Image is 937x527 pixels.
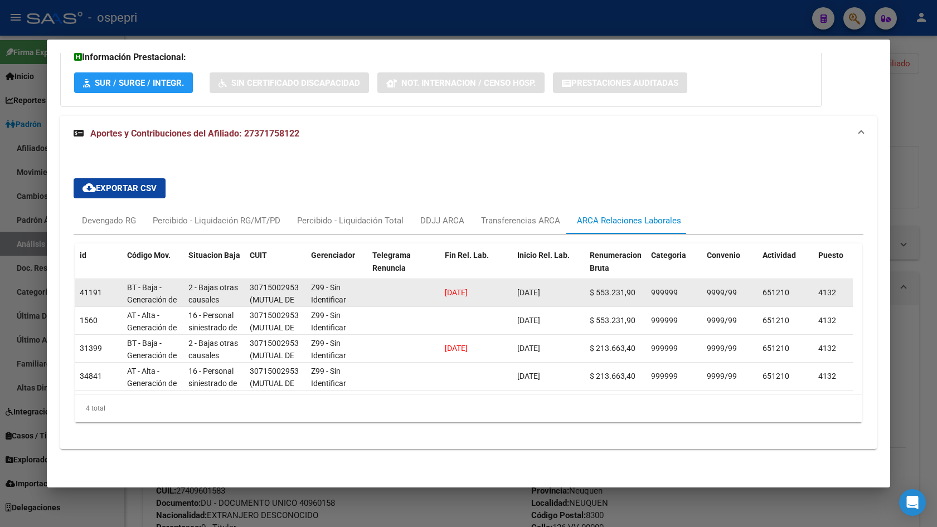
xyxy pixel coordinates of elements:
div: Aportes y Contribuciones del Afiliado: 27371758122 [60,152,877,449]
datatable-header-cell: Telegrama Renuncia [368,243,440,292]
span: Exportar CSV [82,183,157,193]
span: 16 - Personal siniestrado de terceros [188,367,237,401]
h3: Información Prestacional: [74,51,808,64]
span: (MUTUAL DE EMPLEADOS Y OBREROS PETROLEROS PRIVADOS ART MUTUAL) [250,295,302,368]
span: 9999/99 [707,288,737,297]
span: AT - Alta - Generación de clave [127,367,177,401]
span: Aportes y Contribuciones del Afiliado: 27371758122 [90,128,299,139]
span: 4132 [818,372,836,380]
span: 651210 [763,316,789,325]
span: 4132 [818,344,836,353]
span: Z99 - Sin Identificar [311,339,346,360]
span: Situacion Baja [188,251,240,260]
span: id [80,251,86,260]
span: 651210 [763,344,789,353]
mat-icon: cloud_download [82,181,96,194]
span: [DATE] [517,372,540,380]
datatable-header-cell: Actividad [758,243,814,292]
div: Transferencias ARCA [481,214,560,227]
span: Fin Rel. Lab. [445,251,489,260]
datatable-header-cell: Situacion Baja [184,243,245,292]
span: $ 213.663,40 [590,372,635,380]
span: 2 - Bajas otras causales [188,283,238,305]
span: Sin Certificado Discapacidad [231,78,360,88]
span: CUIT [250,251,267,260]
datatable-header-cell: Fin Rel. Lab. [440,243,513,292]
span: Not. Internacion / Censo Hosp. [401,78,536,88]
div: 4 total [75,394,862,422]
span: 9999/99 [707,344,737,353]
datatable-header-cell: Inicio Rel. Lab. [513,243,585,292]
button: Sin Certificado Discapacidad [210,72,369,93]
div: 30715002953 [250,281,299,294]
datatable-header-cell: Convenio [702,243,758,292]
span: (MUTUAL DE EMPLEADOS Y OBREROS PETROLEROS PRIVADOS ART MUTUAL) [250,323,302,396]
span: 999999 [651,372,678,380]
span: 31399 [80,344,102,353]
span: SUR / SURGE / INTEGR. [95,78,184,88]
mat-expansion-panel-header: Aportes y Contribuciones del Afiliado: 27371758122 [60,116,877,152]
span: 1560 [80,316,98,325]
div: 30715002953 [250,337,299,350]
span: [DATE] [517,288,540,297]
span: 2 - Bajas otras causales [188,339,238,360]
datatable-header-cell: id [75,243,123,292]
span: 999999 [651,288,678,297]
div: Devengado RG [82,214,136,227]
div: Percibido - Liquidación Total [297,214,404,227]
datatable-header-cell: Renumeracion Bruta [585,243,647,292]
span: 4132 [818,288,836,297]
span: Telegrama Renuncia [372,251,411,272]
div: Open Intercom Messenger [899,489,926,516]
button: Prestaciones Auditadas [553,72,687,93]
span: 16 - Personal siniestrado de terceros [188,311,237,345]
div: Percibido - Liquidación RG/MT/PD [153,214,280,227]
span: [DATE] [445,344,468,353]
span: Puesto [818,251,843,260]
button: SUR / SURGE / INTEGR. [74,72,193,93]
span: 9999/99 [707,316,737,325]
span: 34841 [80,372,102,380]
span: BT - Baja - Generación de Clave [127,283,177,318]
span: [DATE] [517,316,540,325]
span: Renumeracion Bruta [590,251,642,272]
span: Z99 - Sin Identificar [311,311,346,333]
span: $ 553.231,90 [590,316,635,325]
span: (MUTUAL DE EMPLEADOS Y OBREROS PETROLEROS PRIVADOS ART MUTUAL) [250,351,302,423]
datatable-header-cell: CUIT [245,243,307,292]
span: Z99 - Sin Identificar [311,283,346,305]
span: (MUTUAL DE EMPLEADOS Y OBREROS PETROLEROS PRIVADOS ART MUTUAL) [250,379,302,451]
div: ARCA Relaciones Laborales [577,214,681,227]
button: Exportar CSV [74,178,166,198]
span: AT - Alta - Generación de clave [127,311,177,345]
span: [DATE] [445,288,468,297]
span: Código Mov. [127,251,171,260]
span: 651210 [763,288,789,297]
span: Convenio [707,251,740,260]
datatable-header-cell: Puesto [814,243,870,292]
span: Inicio Rel. Lab. [517,251,570,260]
span: Z99 - Sin Identificar [311,367,346,388]
span: 999999 [651,344,678,353]
span: 9999/99 [707,372,737,380]
span: $ 213.663,40 [590,344,635,353]
span: BT - Baja - Generación de Clave [127,339,177,373]
span: Categoria [651,251,686,260]
div: 30715002953 [250,365,299,378]
datatable-header-cell: Categoria [647,243,702,292]
span: $ 553.231,90 [590,288,635,297]
div: 30715002953 [250,309,299,322]
div: DDJJ ARCA [420,214,464,227]
datatable-header-cell: Código Mov. [123,243,184,292]
span: 41191 [80,288,102,297]
span: Gerenciador [311,251,355,260]
span: Prestaciones Auditadas [571,78,678,88]
span: Actividad [763,251,796,260]
span: [DATE] [517,344,540,353]
span: 4132 [818,316,836,325]
datatable-header-cell: Gerenciador [307,243,368,292]
button: Not. Internacion / Censo Hosp. [377,72,545,93]
span: 651210 [763,372,789,380]
span: 999999 [651,316,678,325]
